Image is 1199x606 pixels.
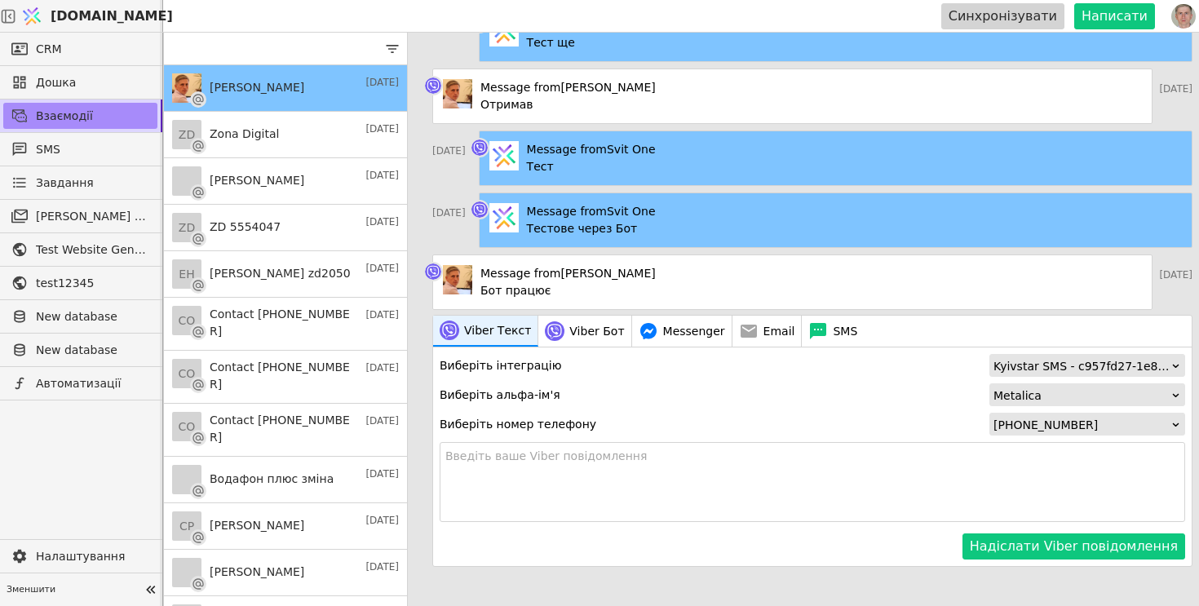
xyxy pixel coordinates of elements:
span: [PERSON_NAME] розсилки [36,208,149,225]
p: [DATE] [365,361,399,375]
p: [DATE] [365,168,399,183]
h3: Водафон плюс зміна [210,471,334,488]
span: [DOMAIN_NAME] [51,7,173,26]
button: Messenger [632,316,732,347]
h3: Contact [PHONE_NUMBER] [210,412,357,446]
h4: Message from Svit One [527,141,656,158]
div: Виберіть інтеграцію [440,354,561,377]
button: Viber Бот [538,316,631,347]
span: Автоматизації [36,375,149,392]
h3: [PERSON_NAME] zd2050 [210,265,351,282]
a: COContact [PHONE_NUMBER][DATE] [164,351,407,404]
span: Messenger [663,323,725,340]
div: ZD [172,120,201,149]
h3: ZD 5554047 [210,219,281,236]
a: COContact [PHONE_NUMBER][DATE] [164,298,407,351]
p: [DATE] [365,261,399,276]
p: [DATE] [365,414,399,428]
h4: Message from [PERSON_NAME] [480,79,656,96]
div: CO [172,359,201,388]
button: Надіслати Viber повідомлення [962,533,1185,560]
p: [DATE] [365,513,399,528]
a: [PERSON_NAME][DATE] [164,158,407,205]
h3: [PERSON_NAME] [210,564,304,581]
a: [DOMAIN_NAME] [16,1,163,32]
div: ZD [172,213,201,242]
a: Test Website General template [3,237,157,263]
p: [DATE] [365,307,399,322]
a: test12345 [3,270,157,296]
span: Test Website General template [36,241,149,259]
button: Email [732,316,803,347]
button: Написати [1074,3,1155,29]
span: New database [36,308,149,325]
div: [PHONE_NUMBER] [993,414,1170,436]
span: SMS [36,141,149,158]
a: EH[PERSON_NAME] zd2050[DATE] [164,251,407,298]
p: [DATE] [432,206,466,248]
a: Взаємодії [3,103,157,129]
h4: Message from Svit One [527,203,656,220]
img: 1560949290925-CROPPED-IMG_0201-2-.jpg [1171,4,1196,29]
a: COContact [PHONE_NUMBER][DATE] [164,404,407,457]
div: CP [172,511,201,541]
div: EH [172,259,201,289]
span: SMS [833,323,857,340]
p: Отримав [480,96,656,113]
div: Kyivstar SMS - c957fd27-1e8e-44dd-8311-d1947150a907 [993,355,1170,378]
button: Синхронізувати [941,3,1064,29]
span: Завдання [36,175,94,192]
span: test12345 [36,275,149,292]
span: Взаємодії [36,108,149,125]
img: download_photo [172,73,201,103]
img: download_photo [443,265,472,294]
span: Зменшити [7,583,139,597]
h3: Zona Digital [210,126,279,143]
span: CRM [36,41,62,58]
a: New database [3,337,157,363]
p: Тест ще [527,34,656,51]
a: [PERSON_NAME] розсилки [3,203,157,229]
h3: Contact [PHONE_NUMBER] [210,359,357,393]
p: [DATE] [365,560,399,574]
a: [PERSON_NAME][DATE] [164,65,407,112]
img: download_photo [443,79,472,108]
a: Водафон плюс зміна[DATE] [164,457,407,503]
p: [DATE] [365,215,399,229]
a: ZDZona Digital[DATE] [164,112,407,158]
a: ZDZD 5554047[DATE] [164,205,407,251]
span: New database [36,342,149,359]
button: SMS [802,316,864,347]
div: CO [172,306,201,335]
p: Тест [527,158,656,175]
a: [PERSON_NAME][DATE] [164,550,407,596]
h4: Message from [PERSON_NAME] [480,265,656,282]
h3: Contact [PHONE_NUMBER] [210,306,357,340]
p: [DATE] [432,144,466,186]
img: pg_download [489,203,519,232]
h3: [PERSON_NAME] [210,172,304,189]
span: Налаштування [36,548,149,565]
button: Viber Текст [433,316,538,347]
p: [DATE] [365,75,399,90]
img: pg_download [489,141,519,170]
span: Viber Текст [464,322,531,339]
span: Viber Бот [569,323,624,340]
span: Email [763,323,795,340]
a: Завдання [3,170,157,196]
img: Logo [20,1,44,32]
div: Виберіть альфа-ім'я [440,383,560,406]
p: [DATE] [1159,268,1192,310]
h3: [PERSON_NAME] [210,517,304,534]
p: Тестове через Бот [527,220,656,237]
a: CP[PERSON_NAME][DATE] [164,503,407,550]
p: [DATE] [432,20,466,62]
a: CRM [3,36,157,62]
a: Налаштування [3,543,157,569]
div: Metalica [993,384,1170,407]
a: SMS [3,136,157,162]
span: Дошка [36,74,149,91]
h3: [PERSON_NAME] [210,79,304,96]
a: New database [3,303,157,330]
